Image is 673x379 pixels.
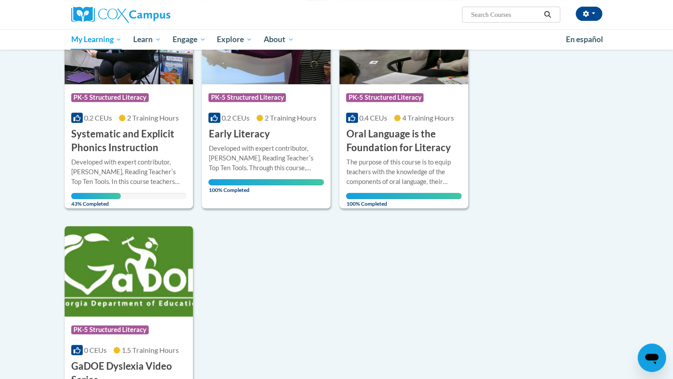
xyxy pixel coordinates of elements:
[71,34,122,45] span: My Learning
[71,193,121,207] span: 43% Completed
[576,7,602,21] button: Account Settings
[258,29,300,50] a: About
[71,127,187,155] h3: Systematic and Explicit Phonics Instruction
[222,113,250,122] span: 0.2 CEUs
[71,325,149,334] span: PK-5 Structured Literacy
[122,346,179,354] span: 1.5 Training Hours
[346,93,423,102] span: PK-5 Structured Literacy
[133,34,161,45] span: Learn
[71,157,187,187] div: Developed with expert contributor, [PERSON_NAME], Reading Teacherʹs Top Ten Tools. In this course...
[208,127,269,141] h3: Early Literacy
[208,179,324,185] div: Your progress
[208,179,324,193] span: 100% Completed
[346,193,461,207] span: 100% Completed
[71,93,149,102] span: PK-5 Structured Literacy
[65,29,128,50] a: My Learning
[211,29,258,50] a: Explore
[265,113,316,122] span: 2 Training Hours
[217,34,252,45] span: Explore
[566,35,603,44] span: En español
[346,127,461,155] h3: Oral Language is the Foundation for Literacy
[402,113,454,122] span: 4 Training Hours
[208,144,324,173] div: Developed with expert contributor, [PERSON_NAME], Reading Teacherʹs Top Ten Tools. Through this c...
[173,34,206,45] span: Engage
[71,7,170,23] img: Cox Campus
[470,9,541,20] input: Search Courses
[65,226,193,316] img: Course Logo
[208,93,286,102] span: PK-5 Structured Literacy
[58,29,615,50] div: Main menu
[84,346,107,354] span: 0 CEUs
[127,29,167,50] a: Learn
[346,193,461,199] div: Your progress
[359,113,387,122] span: 0.4 CEUs
[127,113,179,122] span: 2 Training Hours
[71,193,121,199] div: Your progress
[541,9,554,20] button: Search
[264,34,294,45] span: About
[84,113,112,122] span: 0.2 CEUs
[167,29,212,50] a: Engage
[560,30,609,49] a: En español
[346,157,461,187] div: The purpose of this course is to equip teachers with the knowledge of the components of oral lang...
[71,7,239,23] a: Cox Campus
[638,344,666,372] iframe: Button to launch messaging window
